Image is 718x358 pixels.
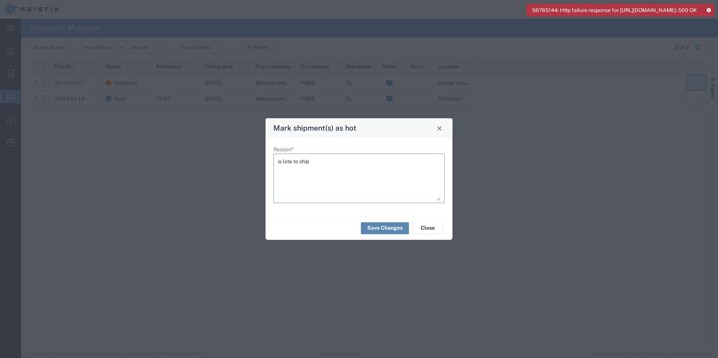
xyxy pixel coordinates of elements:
[273,146,294,153] label: Reason
[361,222,409,234] button: Save Changes
[434,123,445,133] button: Close
[273,123,356,134] h4: Mark shipment(s) as hot
[532,6,697,14] span: 56765144: Http failure response for [URL][DOMAIN_NAME]: 500 OK
[413,222,443,234] button: Close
